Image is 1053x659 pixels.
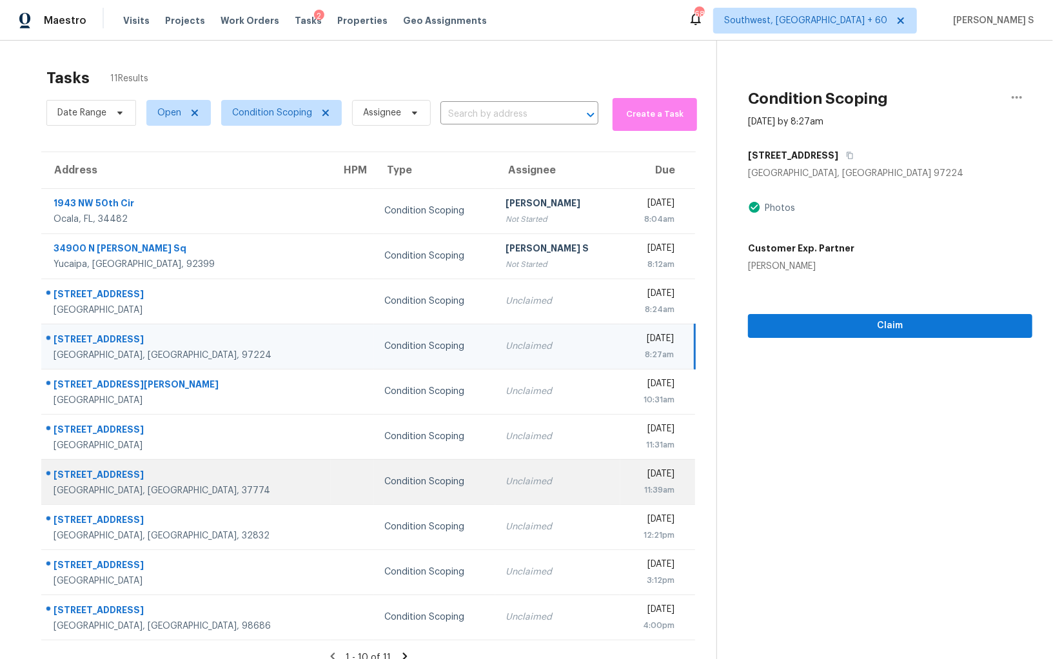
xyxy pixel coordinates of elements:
div: [STREET_ADDRESS] [54,604,320,620]
div: [DATE] [631,467,675,484]
div: [PERSON_NAME] [506,197,610,213]
span: Create a Task [619,107,691,122]
div: [STREET_ADDRESS] [54,558,320,575]
div: Unclaimed [506,340,610,353]
div: Condition Scoping [384,566,485,578]
div: [STREET_ADDRESS] [54,288,320,304]
th: Type [374,152,495,188]
span: Date Range [57,106,106,119]
button: Open [582,106,600,124]
span: 11 Results [110,72,148,85]
th: HPM [331,152,374,188]
div: Yucaipa, [GEOGRAPHIC_DATA], 92399 [54,258,320,271]
div: Unclaimed [506,520,610,533]
div: 12:21pm [631,529,675,542]
div: 8:12am [631,258,675,271]
div: 8:04am [631,213,675,226]
div: [PERSON_NAME] S [506,242,610,258]
div: [GEOGRAPHIC_DATA] [54,394,320,407]
div: [STREET_ADDRESS] [54,333,320,349]
div: Not Started [506,213,610,226]
input: Search by address [440,104,562,124]
span: Geo Assignments [403,14,487,27]
div: 11:31am [631,438,675,451]
span: Claim [758,318,1022,334]
span: [PERSON_NAME] S [948,14,1034,27]
span: Work Orders [221,14,279,27]
div: Condition Scoping [384,520,485,533]
div: [DATE] [631,513,675,529]
div: [STREET_ADDRESS] [54,513,320,529]
div: [DATE] [631,197,675,213]
div: Condition Scoping [384,295,485,308]
span: Maestro [44,14,86,27]
div: Condition Scoping [384,611,485,624]
div: [PERSON_NAME] [748,260,854,273]
div: Condition Scoping [384,385,485,398]
div: 687 [694,8,704,21]
h2: Condition Scoping [748,92,888,105]
th: Due [620,152,695,188]
th: Assignee [495,152,620,188]
div: Ocala, FL, 34482 [54,213,320,226]
div: [STREET_ADDRESS] [54,423,320,439]
div: Photos [761,202,795,215]
div: [STREET_ADDRESS][PERSON_NAME] [54,378,320,394]
div: Condition Scoping [384,430,485,443]
div: Condition Scoping [384,475,485,488]
div: Unclaimed [506,430,610,443]
span: Southwest, [GEOGRAPHIC_DATA] + 60 [724,14,887,27]
th: Address [41,152,331,188]
h5: Customer Exp. Partner [748,242,854,255]
div: [DATE] [631,603,675,619]
button: Claim [748,314,1032,338]
div: 8:24am [631,303,675,316]
div: [DATE] [631,332,674,348]
div: [DATE] [631,287,675,303]
span: Projects [165,14,205,27]
div: Condition Scoping [384,204,485,217]
div: [STREET_ADDRESS] [54,468,320,484]
div: [GEOGRAPHIC_DATA] [54,304,320,317]
div: Condition Scoping [384,250,485,262]
img: Artifact Present Icon [748,201,761,214]
div: 8:27am [631,348,674,361]
div: [GEOGRAPHIC_DATA] [54,575,320,587]
div: [GEOGRAPHIC_DATA], [GEOGRAPHIC_DATA], 98686 [54,620,320,633]
span: Tasks [295,16,322,25]
button: Copy Address [838,144,856,167]
div: [GEOGRAPHIC_DATA], [GEOGRAPHIC_DATA], 37774 [54,484,320,497]
div: 1943 NW 50th Cir [54,197,320,213]
div: Not Started [506,258,610,271]
span: Assignee [363,106,401,119]
span: Open [157,106,181,119]
div: 2 [314,10,324,23]
div: 4:00pm [631,619,675,632]
div: Condition Scoping [384,340,485,353]
div: Unclaimed [506,566,610,578]
span: Properties [337,14,388,27]
div: [GEOGRAPHIC_DATA] [54,439,320,452]
span: Visits [123,14,150,27]
div: 34900 N [PERSON_NAME] Sq [54,242,320,258]
div: [DATE] by 8:27am [748,115,823,128]
div: [DATE] [631,377,675,393]
button: Create a Task [613,98,697,131]
span: Condition Scoping [232,106,312,119]
div: 10:31am [631,393,675,406]
div: [GEOGRAPHIC_DATA], [GEOGRAPHIC_DATA] 97224 [748,167,1032,180]
h5: [STREET_ADDRESS] [748,149,838,162]
div: [GEOGRAPHIC_DATA], [GEOGRAPHIC_DATA], 97224 [54,349,320,362]
div: Unclaimed [506,475,610,488]
div: Unclaimed [506,611,610,624]
div: 3:12pm [631,574,675,587]
div: Unclaimed [506,385,610,398]
div: [DATE] [631,558,675,574]
div: 11:39am [631,484,675,497]
div: [DATE] [631,422,675,438]
div: [GEOGRAPHIC_DATA], [GEOGRAPHIC_DATA], 32832 [54,529,320,542]
div: [DATE] [631,242,675,258]
div: Unclaimed [506,295,610,308]
h2: Tasks [46,72,90,84]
